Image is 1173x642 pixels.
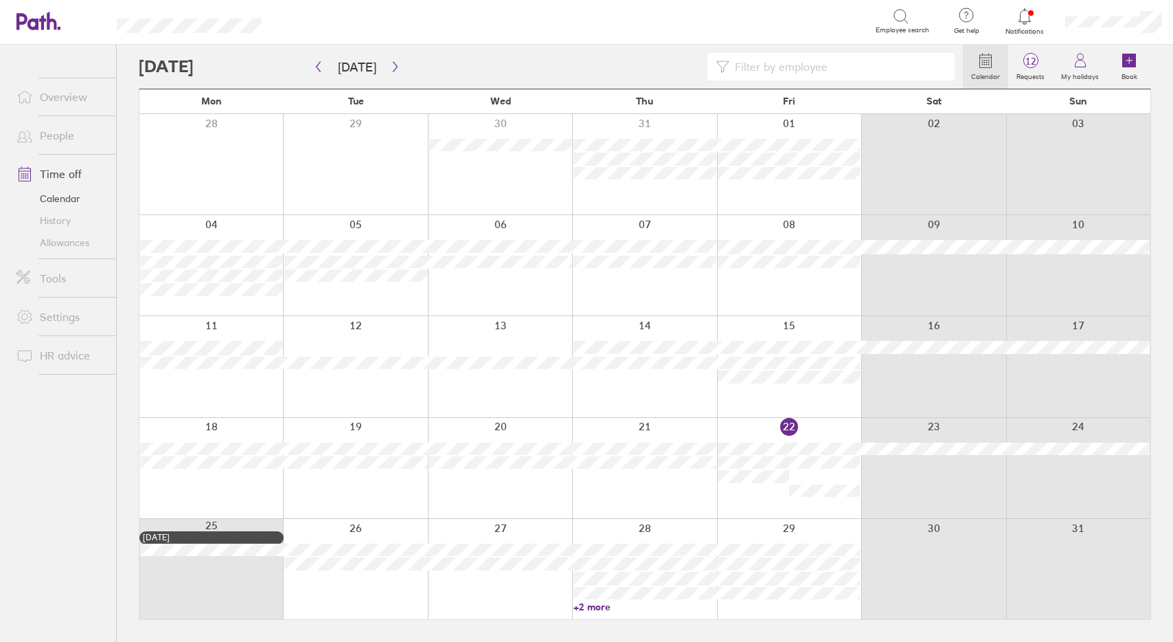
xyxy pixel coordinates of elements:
a: People [5,122,116,149]
label: Calendar [963,69,1008,81]
span: Mon [201,96,222,107]
span: 12 [1008,56,1053,67]
a: Settings [5,303,116,331]
a: History [5,210,116,232]
span: Sat [926,96,942,107]
span: Fri [783,96,795,107]
span: Thu [636,96,653,107]
div: [DATE] [143,533,280,542]
input: Filter by employee [729,54,946,80]
a: My holidays [1053,45,1107,89]
div: Search [299,14,334,27]
a: Notifications [1003,7,1047,36]
button: [DATE] [327,56,387,78]
label: My holidays [1053,69,1107,81]
a: +2 more [573,601,716,613]
a: Overview [5,83,116,111]
span: Wed [490,96,511,107]
a: 12Requests [1008,45,1053,89]
span: Employee search [876,26,929,34]
a: Calendar [963,45,1008,89]
a: HR advice [5,342,116,369]
a: Book [1107,45,1151,89]
a: Allowances [5,232,116,254]
label: Book [1113,69,1146,81]
span: Get help [944,27,989,35]
span: Tue [348,96,364,107]
a: Tools [5,265,116,292]
a: Time off [5,160,116,188]
a: Calendar [5,188,116,210]
label: Requests [1008,69,1053,81]
span: Sun [1069,96,1087,107]
span: Notifications [1003,27,1047,36]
